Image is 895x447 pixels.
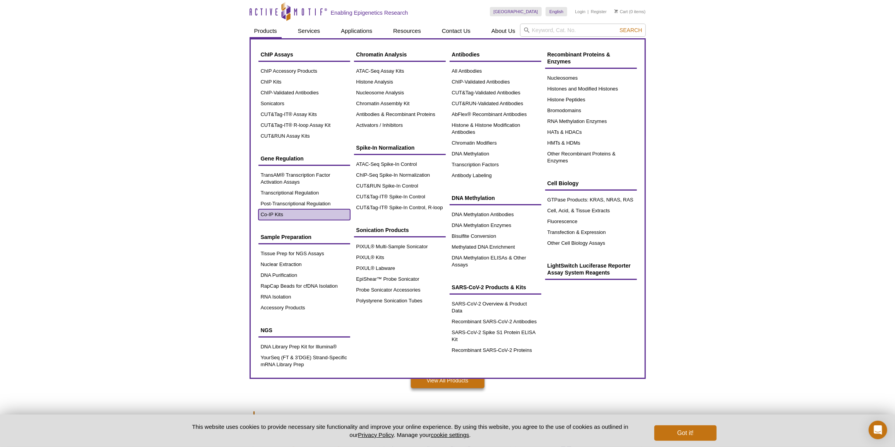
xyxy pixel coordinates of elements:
a: ATAC-Seq Assay Kits [354,66,446,77]
a: ChIP-Validated Antibodies [258,87,350,98]
a: ChIP Kits [258,77,350,87]
a: CUT&Tag-IT® R-loop Assay Kit [258,120,350,131]
a: Polystyrene Sonication Tubes [354,295,446,306]
a: TransAM® Transcription Factor Activation Assays [258,170,350,188]
a: PIXUL® Labware [354,263,446,274]
a: Recombinant Proteins & Enzymes [545,47,637,69]
a: NGS [258,323,350,338]
a: Antibodies [450,47,541,62]
span: Sample Preparation [261,234,312,240]
span: Antibodies [452,51,480,58]
a: DNA Methylation [450,191,541,205]
button: Search [617,27,644,34]
a: Cart [614,9,628,14]
a: DNA Library Prep Kit for Illumina® [258,341,350,352]
span: Gene Regulation [261,155,304,162]
a: CUT&RUN-Validated Antibodies [450,98,541,109]
a: Register [591,9,607,14]
a: CUT&Tag-IT® Spike-In Control, R-loop [354,202,446,213]
a: CUT&Tag-IT® Spike-In Control [354,191,446,202]
a: CUT&Tag-IT® Assay Kits [258,109,350,120]
span: Spike-In Normalization [356,145,415,151]
a: LightSwitch Luciferase Reporter Assay System Reagents [545,258,637,280]
a: Bromodomains [545,105,637,116]
span: DNA Methylation [452,195,495,201]
a: Other Recombinant Proteins & Enzymes [545,148,637,166]
a: Chromatin Assembly Kit [354,98,446,109]
span: Search [619,27,642,33]
a: View All Products [411,373,484,388]
a: Fluorescence [545,216,637,227]
a: English [546,7,567,16]
a: Tissue Prep for NGS Assays [258,248,350,259]
a: CUT&Tag-Validated Antibodies [450,87,541,98]
a: Methylated DNA Enrichment [450,242,541,253]
img: Your Cart [614,9,618,13]
a: Spike-In Normalization [354,140,446,155]
a: Sample Preparation [258,230,350,244]
h2: Featured Services [253,411,642,423]
a: AbFlex® Recombinant Antibodies [450,109,541,120]
div: Open Intercom Messenger [869,421,887,439]
a: Histone Analysis [354,77,446,87]
li: | [588,7,589,16]
a: SARS-CoV-2 Products & Kits [450,280,541,295]
a: Applications [336,24,377,38]
a: ChIP Accessory Products [258,66,350,77]
a: Antibody Labeling [450,170,541,181]
a: RNA Methylation Enzymes [545,116,637,127]
a: CUT&RUN Assay Kits [258,131,350,142]
a: SARS-CoV-2 Spike S1 Protein ELISA Kit [450,327,541,345]
a: Nucleosome Analysis [354,87,446,98]
a: Post-Transcriptional Regulation [258,198,350,209]
a: DNA Purification [258,270,350,281]
span: NGS [261,327,272,333]
a: Sonication Products [354,223,446,237]
p: This website uses cookies to provide necessary site functionality and improve your online experie... [179,423,642,439]
span: Cell Biology [548,180,579,186]
h2: Enabling Epigenetics Research [331,9,408,16]
a: Chromatin Analysis [354,47,446,62]
a: Cell Biology [545,176,637,191]
a: Contact Us [437,24,475,38]
a: SARS-CoV-2 Overview & Product Data [450,299,541,316]
a: About Us [487,24,520,38]
button: cookie settings [431,432,469,438]
a: Transcription Factors [450,159,541,170]
a: Bisulfite Conversion [450,231,541,242]
a: Sonicators [258,98,350,109]
a: Recombinant SARS-CoV-2 Antibodies [450,316,541,327]
a: GTPase Products: KRAS, NRAS, RAS [545,194,637,205]
span: ChIP Assays [261,51,293,58]
a: Histone & Histone Modification Antibodies [450,120,541,138]
a: DNA Methylation [450,148,541,159]
a: PIXUL® Multi-Sample Sonicator [354,241,446,252]
a: Activators / Inhibitors [354,120,446,131]
a: Histone Peptides [545,94,637,105]
a: Services [293,24,325,38]
a: ChIP Assays [258,47,350,62]
a: ATAC-Seq Spike-In Control [354,159,446,170]
a: Transfection & Expression [545,227,637,238]
a: Antibodies & Recombinant Proteins [354,109,446,120]
a: DNA Methylation ELISAs & Other Assays [450,253,541,270]
a: ChIP-Seq Spike-In Normalization [354,170,446,181]
a: Recombinant SARS-CoV-2 Proteins [450,345,541,356]
a: CUT&RUN Spike-In Control [354,181,446,191]
a: Resources [388,24,426,38]
li: (0 items) [614,7,646,16]
a: PIXUL® Kits [354,252,446,263]
a: [GEOGRAPHIC_DATA] [490,7,542,16]
a: Nucleosomes [545,73,637,84]
a: YourSeq (FT & 3’DGE) Strand-Specific mRNA Library Prep [258,352,350,370]
a: Other Cell Biology Assays [545,238,637,249]
a: Probe Sonicator Accessories [354,285,446,295]
span: Recombinant Proteins & Enzymes [548,51,611,65]
a: Login [575,9,585,14]
a: RNA Isolation [258,292,350,302]
a: Cell, Acid, & Tissue Extracts [545,205,637,216]
a: ChIP-Validated Antibodies [450,77,541,87]
a: Products [250,24,282,38]
span: Sonication Products [356,227,409,233]
a: Co-IP Kits [258,209,350,220]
